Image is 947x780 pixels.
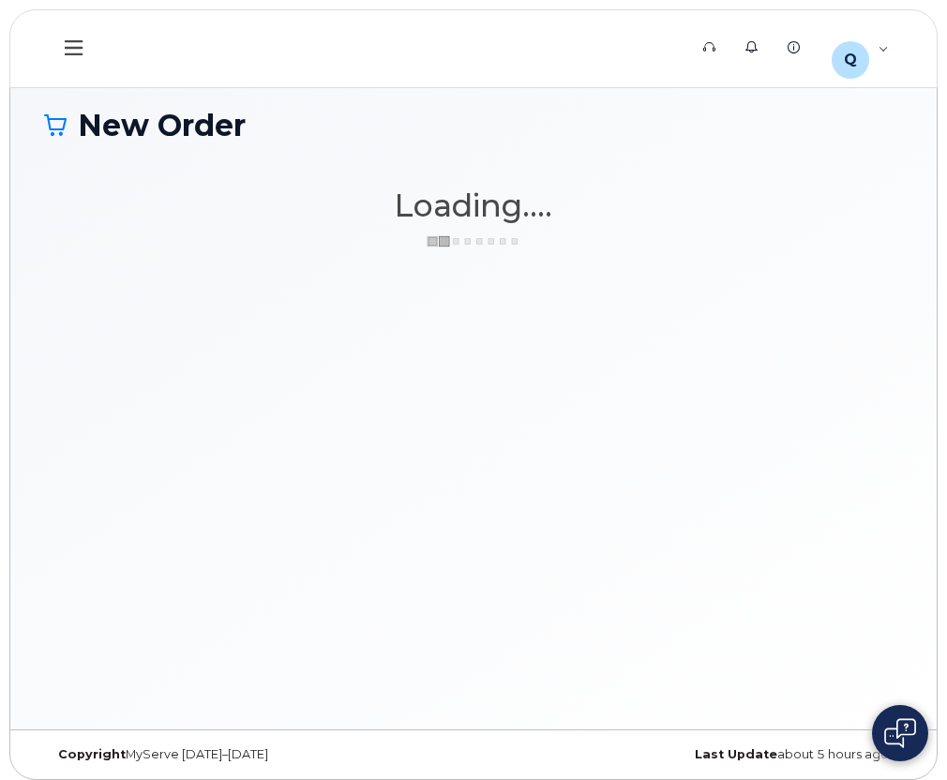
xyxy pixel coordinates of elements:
div: MyServe [DATE]–[DATE] [44,747,473,762]
strong: Copyright [58,747,126,761]
img: ajax-loader-3a6953c30dc77f0bf724df975f13086db4f4c1262e45940f03d1251963f1bf2e.gif [427,234,520,248]
img: Open chat [884,718,916,748]
div: about 5 hours ago [473,747,903,762]
h1: Loading.... [44,188,903,222]
h1: New Order [44,109,903,142]
strong: Last Update [695,747,777,761]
